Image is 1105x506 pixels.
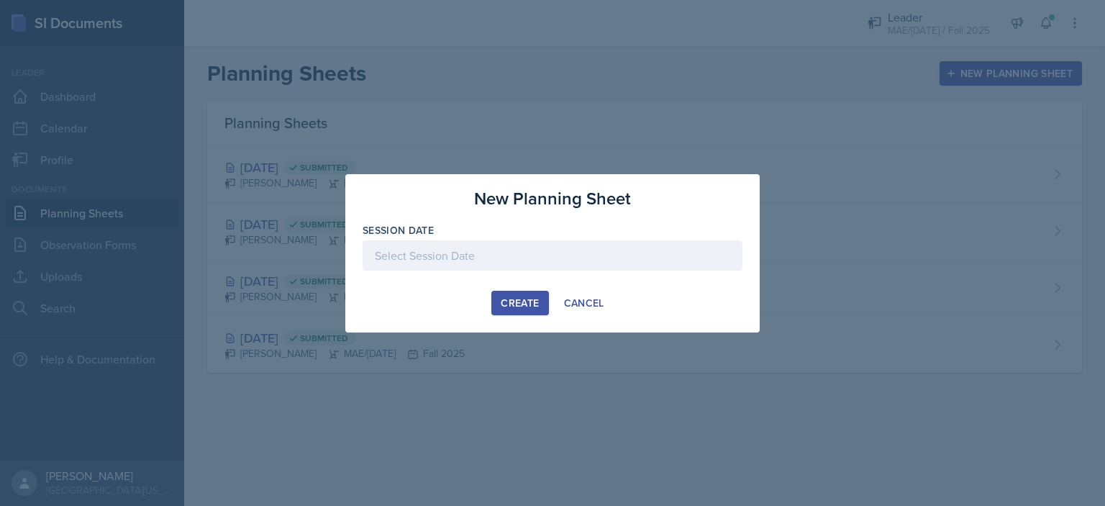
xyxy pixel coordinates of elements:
[564,297,604,309] div: Cancel
[363,223,434,238] label: Session Date
[474,186,631,212] h3: New Planning Sheet
[555,291,614,315] button: Cancel
[501,297,539,309] div: Create
[491,291,548,315] button: Create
